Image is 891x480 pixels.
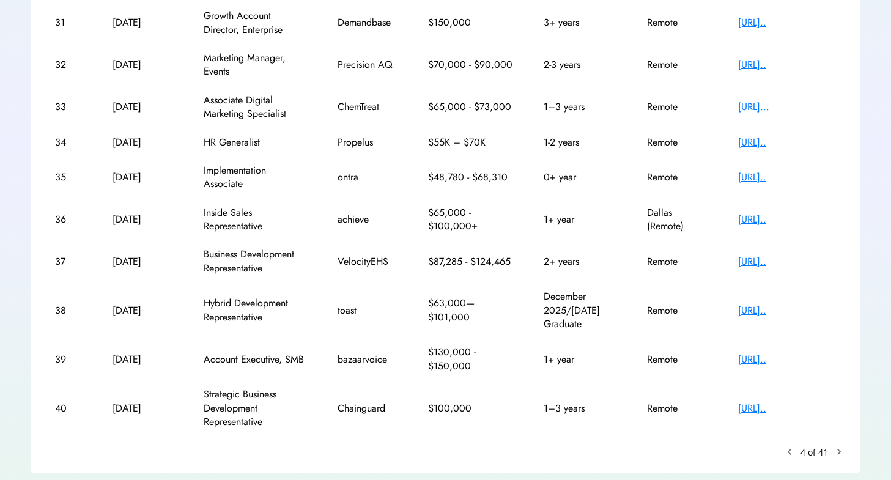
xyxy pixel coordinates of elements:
[428,100,514,114] div: $65,000 - $73,000
[113,16,174,29] div: [DATE]
[833,446,845,458] button: chevron_right
[738,171,836,184] div: [URL]..
[338,16,399,29] div: Demandbase
[113,402,174,415] div: [DATE]
[204,388,308,429] div: Strategic Business Development Representative
[738,16,836,29] div: [URL]..
[338,402,399,415] div: Chainguard
[544,402,617,415] div: 1–3 years
[113,255,174,268] div: [DATE]
[55,304,83,317] div: 38
[738,255,836,268] div: [URL]..
[338,304,399,317] div: toast
[204,297,308,324] div: Hybrid Development Representative
[647,206,708,234] div: Dallas (Remote)
[544,353,617,366] div: 1+ year
[738,100,836,114] div: [URL]...
[428,171,514,184] div: $48,780 - $68,310
[544,290,617,331] div: December 2025/[DATE] Graduate
[204,94,308,121] div: Associate Digital Marketing Specialist
[647,171,708,184] div: Remote
[428,255,514,268] div: $87,285 - $124,465
[647,136,708,149] div: Remote
[647,100,708,114] div: Remote
[113,171,174,184] div: [DATE]
[647,16,708,29] div: Remote
[204,51,308,79] div: Marketing Manager, Events
[544,136,617,149] div: 1-2 years
[338,58,399,72] div: Precision AQ
[428,297,514,324] div: $63,000—$101,000
[738,353,836,366] div: [URL]..
[738,402,836,415] div: [URL]..
[738,136,836,149] div: [URL]..
[544,16,617,29] div: 3+ years
[204,9,308,37] div: Growth Account Director, Enterprise
[338,353,399,366] div: bazaarvoice
[647,58,708,72] div: Remote
[55,171,83,184] div: 35
[800,446,828,459] div: 4 of 41
[204,206,308,234] div: Inside Sales Representative
[428,402,514,415] div: $100,000
[55,136,83,149] div: 34
[428,345,514,373] div: $130,000 - $150,000
[544,213,617,226] div: 1+ year
[113,304,174,317] div: [DATE]
[647,255,708,268] div: Remote
[338,171,399,184] div: ontra
[204,353,308,366] div: Account Executive, SMB
[428,136,514,149] div: $55K – $70K
[428,58,514,72] div: $70,000 - $90,000
[338,100,399,114] div: ChemTreat
[113,100,174,114] div: [DATE]
[738,213,836,226] div: [URL]..
[55,16,83,29] div: 31
[544,100,617,114] div: 1–3 years
[738,58,836,72] div: [URL]..
[113,136,174,149] div: [DATE]
[204,248,308,275] div: Business Development Representative
[204,164,308,191] div: Implementation Associate
[55,100,83,114] div: 33
[55,213,83,226] div: 36
[738,304,836,317] div: [URL]..
[544,58,617,72] div: 2-3 years
[113,353,174,366] div: [DATE]
[204,136,308,149] div: HR Generalist
[647,353,708,366] div: Remote
[428,16,514,29] div: $150,000
[647,304,708,317] div: Remote
[428,206,514,234] div: $65,000 - $100,000+
[338,213,399,226] div: achieve
[783,446,796,458] button: keyboard_arrow_left
[113,213,174,226] div: [DATE]
[544,171,617,184] div: 0+ year
[338,255,399,268] div: VelocityEHS
[55,353,83,366] div: 39
[647,402,708,415] div: Remote
[113,58,174,72] div: [DATE]
[55,58,83,72] div: 32
[544,255,617,268] div: 2+ years
[338,136,399,149] div: Propelus
[55,255,83,268] div: 37
[55,402,83,415] div: 40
